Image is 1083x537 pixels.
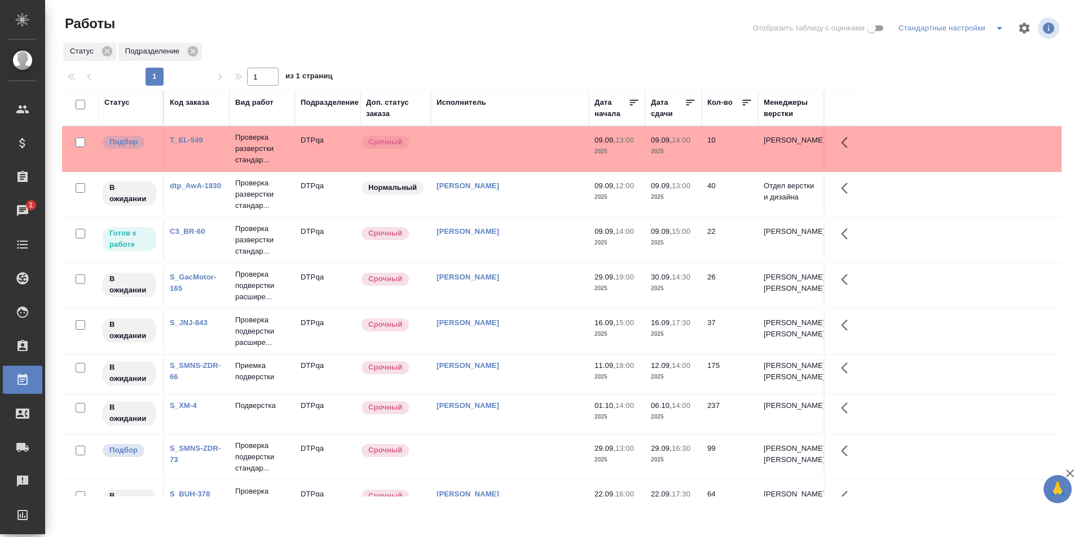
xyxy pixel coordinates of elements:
[707,97,733,108] div: Кол-во
[235,440,289,474] p: Проверка подверстки стандар...
[651,411,696,423] p: 2025
[651,318,672,327] p: 16.09,
[651,273,672,281] p: 30.09,
[170,273,216,292] a: S_GacMotor-165
[295,220,360,260] td: DTPqa
[235,400,289,411] p: Подверстка
[834,312,861,339] button: Здесь прячутся важные кнопки
[235,269,289,303] p: Проверка подверстки расшире...
[651,237,696,248] p: 2025
[595,283,640,294] p: 2025
[595,490,615,498] p: 22.09,
[764,180,818,203] p: Отдел верстки и дизайна
[170,361,221,381] a: S_SMNS-ZDR-66
[595,192,640,203] p: 2025
[235,360,289,383] p: Приемка подверстки
[651,181,672,190] p: 09.09,
[672,181,690,190] p: 13:00
[615,361,634,370] p: 18:00
[651,490,672,498] p: 22.09,
[595,371,640,383] p: 2025
[595,136,615,144] p: 09.09,
[368,362,402,373] p: Срочный
[170,227,205,236] a: C3_BR-60
[834,220,861,247] button: Здесь прячутся важные кнопки
[63,43,116,61] div: Статус
[1044,475,1072,503] button: 🙏
[437,401,499,410] a: [PERSON_NAME]
[170,490,210,498] a: S_BUH-378
[368,273,402,285] p: Срочный
[170,401,197,410] a: S_XM-4
[437,227,499,236] a: [PERSON_NAME]
[366,97,425,119] div: Доп. статус заказа
[702,437,758,477] td: 99
[109,445,138,456] p: Подбор
[109,319,149,341] p: В ожидании
[702,129,758,168] td: 10
[595,237,640,248] p: 2025
[102,180,157,207] div: Исполнитель назначен, приступать к работе пока рано
[368,402,402,413] p: Срочный
[1038,17,1062,39] span: Посмотреть информацию
[295,312,360,351] td: DTPqa
[834,437,861,464] button: Здесь прячутся важные кнопки
[595,181,615,190] p: 09.09,
[752,23,865,34] span: Отобразить таблицу с оценками
[834,483,861,510] button: Здесь прячутся важные кнопки
[702,483,758,522] td: 64
[615,227,634,236] p: 14:00
[170,97,209,108] div: Код заказа
[104,97,130,108] div: Статус
[615,401,634,410] p: 14:00
[764,226,818,237] p: [PERSON_NAME]
[651,361,672,370] p: 12.09,
[109,228,149,250] p: Готов к работе
[235,97,274,108] div: Вид работ
[672,227,690,236] p: 15:00
[109,136,138,148] p: Подбор
[437,490,499,498] a: [PERSON_NAME]
[615,273,634,281] p: 19:00
[295,354,360,394] td: DTPqa
[295,266,360,305] td: DTPqa
[764,360,818,383] p: [PERSON_NAME], [PERSON_NAME]
[615,490,634,498] p: 16:00
[595,454,640,465] p: 2025
[764,443,818,465] p: [PERSON_NAME], [PERSON_NAME]
[702,312,758,351] td: 37
[437,361,499,370] a: [PERSON_NAME]
[118,43,202,61] div: Подразделение
[102,135,157,150] div: Можно подбирать исполнителей
[368,319,402,330] p: Срочный
[595,329,640,340] p: 2025
[651,371,696,383] p: 2025
[834,266,861,293] button: Здесь прячутся важные кнопки
[235,132,289,166] p: Проверка разверстки стандар...
[615,181,634,190] p: 12:00
[651,136,672,144] p: 09.09,
[672,401,690,410] p: 14:00
[235,177,289,211] p: Проверка разверстки стандар...
[595,444,615,452] p: 29.09,
[672,490,690,498] p: 17:30
[368,445,402,456] p: Срочный
[615,318,634,327] p: 15:00
[368,228,402,239] p: Срочный
[70,46,98,57] p: Статус
[834,394,861,421] button: Здесь прячутся важные кнопки
[125,46,183,57] p: Подразделение
[651,454,696,465] p: 2025
[702,266,758,305] td: 26
[595,146,640,157] p: 2025
[295,175,360,214] td: DTPqa
[672,136,690,144] p: 14:00
[702,354,758,394] td: 175
[702,394,758,434] td: 237
[109,490,149,513] p: В ожидании
[834,354,861,381] button: Здесь прячутся важные кнопки
[295,437,360,477] td: DTPqa
[595,273,615,281] p: 29.09,
[3,197,42,225] a: 1
[235,486,289,520] p: Проверка подверстки стандар...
